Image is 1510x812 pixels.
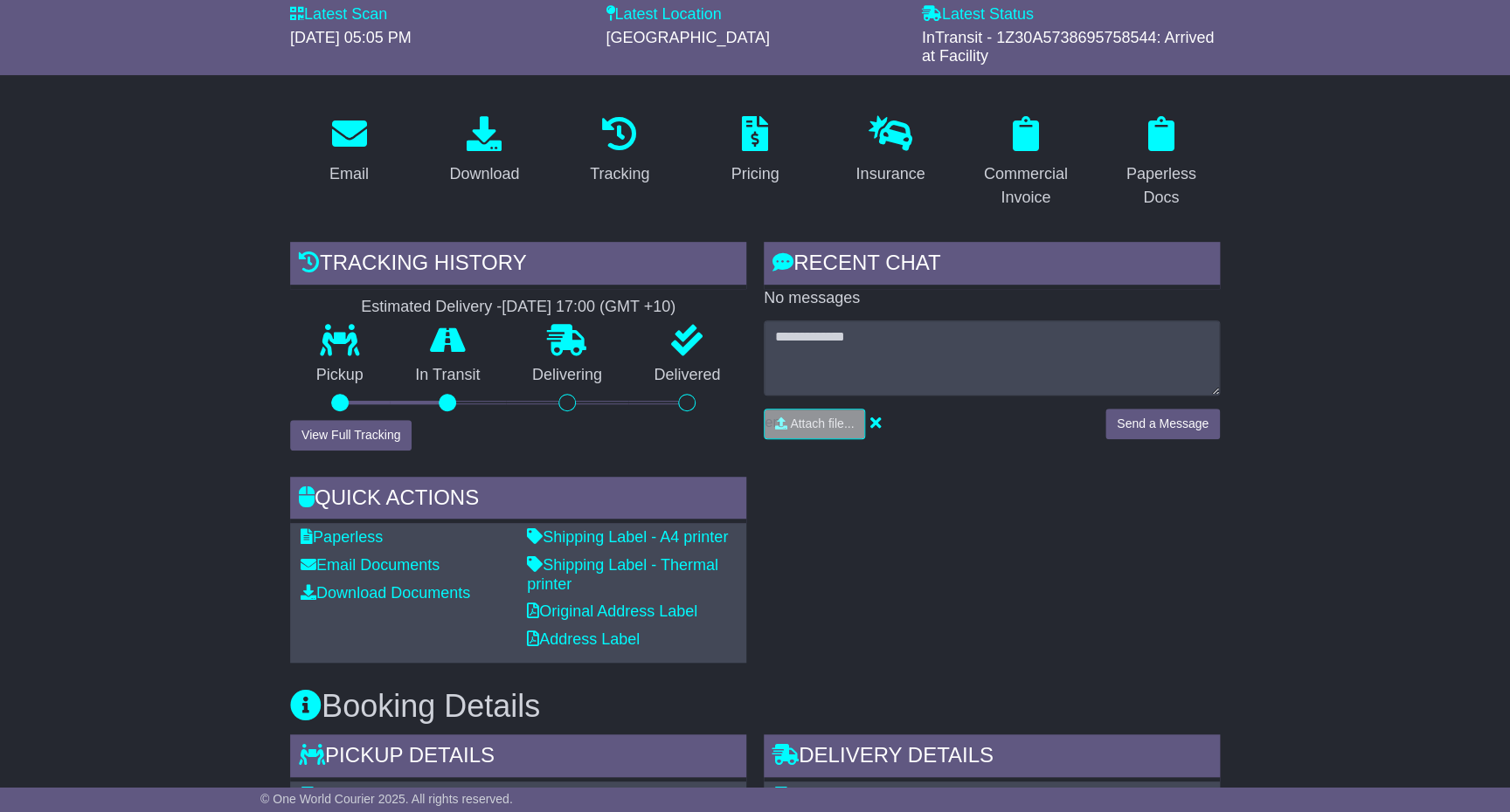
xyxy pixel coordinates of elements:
div: Estimated Delivery - [290,298,746,317]
label: Latest Status [922,5,1034,24]
a: Shipping Label - A4 printer [527,528,728,546]
div: Pricing [731,162,779,186]
p: In Transit [390,366,507,385]
a: Paperless Docs [1102,110,1220,216]
a: Tracking [578,110,661,192]
div: Insurance [855,162,925,186]
span: Home Fashions [325,787,435,804]
div: RECENT CHAT [764,242,1220,289]
div: Quick Actions [290,477,746,524]
span: InTransit - 1Z30A5738695758544: Arrived at Facility [922,29,1215,65]
div: Delivery Details [764,734,1220,781]
a: Paperless [301,528,383,546]
a: Address Label [527,630,640,648]
a: Original Address Label [527,602,697,620]
div: Tracking history [290,242,746,289]
a: Insurance [844,110,936,192]
span: [PERSON_NAME] and [PERSON_NAME] [799,787,1092,804]
label: Latest Scan [290,5,387,24]
a: Email [318,110,380,192]
div: Pickup Details [290,734,746,781]
button: View Full Tracking [290,420,412,451]
a: Shipping Label - Thermal printer [527,556,718,593]
a: Pricing [719,110,790,192]
div: [DATE] 17:00 (GMT +10) [502,298,675,317]
span: [DATE] 05:05 PM [290,29,412,46]
button: Send a Message [1105,409,1220,439]
label: Latest Location [606,5,721,24]
a: Email Documents [301,556,440,574]
a: Download Documents [301,584,470,602]
div: Tracking [590,162,649,186]
p: Pickup [290,366,390,385]
p: Delivered [628,366,747,385]
p: Delivering [506,366,628,385]
div: Download [449,162,519,186]
a: Commercial Invoice [966,110,1084,216]
a: Download [438,110,530,192]
div: Commercial Invoice [978,162,1073,210]
div: Paperless Docs [1113,162,1209,210]
div: Email [329,162,369,186]
span: © One World Courier 2025. All rights reserved. [260,792,513,806]
h3: Booking Details [290,689,1220,724]
span: [GEOGRAPHIC_DATA] [606,29,769,46]
p: No messages [764,289,1220,308]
